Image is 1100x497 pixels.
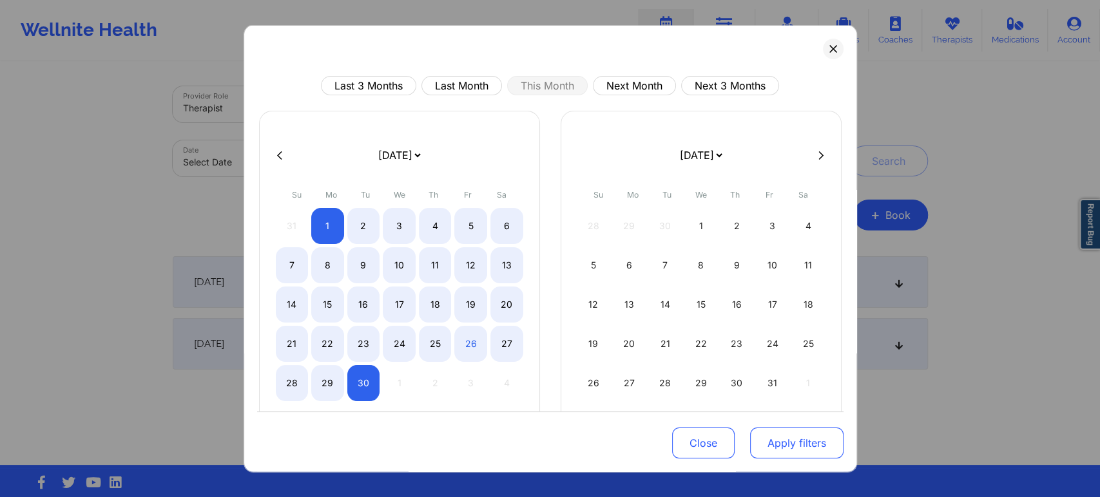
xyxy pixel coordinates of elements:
button: Next Month [593,76,676,95]
div: Thu Sep 18 2025 [419,286,452,323]
div: Fri Oct 17 2025 [756,286,789,323]
div: Thu Sep 11 2025 [419,247,452,283]
div: Tue Sep 09 2025 [347,247,380,283]
div: Sat Sep 06 2025 [490,208,523,244]
div: Thu Sep 04 2025 [419,208,452,244]
div: Mon Oct 20 2025 [613,326,646,362]
div: Sun Oct 26 2025 [577,365,610,401]
div: Sun Sep 21 2025 [276,326,309,362]
abbr: Thursday [730,190,740,200]
div: Sat Oct 25 2025 [792,326,825,362]
div: Fri Oct 03 2025 [756,208,789,244]
div: Sun Oct 12 2025 [577,286,610,323]
div: Fri Sep 05 2025 [454,208,487,244]
button: Last Month [421,76,502,95]
div: Fri Oct 31 2025 [756,365,789,401]
div: Thu Oct 02 2025 [720,208,753,244]
div: Tue Oct 14 2025 [649,286,682,323]
div: Tue Sep 16 2025 [347,286,380,323]
div: Tue Sep 23 2025 [347,326,380,362]
div: Sun Sep 28 2025 [276,365,309,401]
div: Tue Sep 02 2025 [347,208,380,244]
button: This Month [507,76,588,95]
abbr: Monday [325,190,337,200]
div: Mon Sep 29 2025 [311,365,344,401]
div: Fri Sep 26 2025 [454,326,487,362]
div: Sat Oct 18 2025 [792,286,825,323]
button: Close [672,427,735,458]
div: Tue Oct 07 2025 [649,247,682,283]
button: Last 3 Months [321,76,416,95]
abbr: Friday [766,190,773,200]
div: Mon Oct 27 2025 [613,365,646,401]
div: Mon Sep 15 2025 [311,286,344,323]
div: Wed Sep 10 2025 [383,247,416,283]
div: Sun Sep 14 2025 [276,286,309,323]
div: Wed Sep 24 2025 [383,326,416,362]
div: Sat Sep 27 2025 [490,326,523,362]
div: Thu Oct 09 2025 [720,247,753,283]
div: Sun Sep 07 2025 [276,247,309,283]
div: Wed Oct 29 2025 [684,365,717,401]
div: Wed Oct 08 2025 [684,247,717,283]
abbr: Tuesday [662,190,671,200]
div: Sat Oct 04 2025 [792,208,825,244]
abbr: Saturday [497,190,507,200]
abbr: Friday [464,190,472,200]
div: Mon Sep 22 2025 [311,326,344,362]
div: Wed Sep 03 2025 [383,208,416,244]
div: Wed Oct 22 2025 [684,326,717,362]
button: Next 3 Months [681,76,779,95]
abbr: Monday [627,190,639,200]
abbr: Sunday [593,190,603,200]
div: Sun Oct 19 2025 [577,326,610,362]
abbr: Saturday [798,190,808,200]
div: Mon Sep 08 2025 [311,247,344,283]
div: Sat Sep 20 2025 [490,286,523,323]
div: Thu Oct 30 2025 [720,365,753,401]
div: Fri Sep 19 2025 [454,286,487,323]
div: Fri Oct 10 2025 [756,247,789,283]
button: Apply filters [750,427,844,458]
abbr: Tuesday [361,190,370,200]
div: Sat Sep 13 2025 [490,247,523,283]
div: Mon Sep 01 2025 [311,208,344,244]
div: Tue Oct 21 2025 [649,326,682,362]
abbr: Wednesday [394,190,405,200]
abbr: Thursday [429,190,438,200]
div: Fri Sep 12 2025 [454,247,487,283]
div: Thu Oct 23 2025 [720,326,753,362]
div: Thu Oct 16 2025 [720,286,753,323]
div: Sat Oct 11 2025 [792,247,825,283]
div: Sun Oct 05 2025 [577,247,610,283]
div: Wed Sep 17 2025 [383,286,416,323]
abbr: Sunday [292,190,302,200]
div: Fri Oct 24 2025 [756,326,789,362]
div: Thu Sep 25 2025 [419,326,452,362]
div: Wed Oct 01 2025 [684,208,717,244]
div: Tue Sep 30 2025 [347,365,380,401]
div: Wed Oct 15 2025 [684,286,717,323]
div: Mon Oct 06 2025 [613,247,646,283]
div: Mon Oct 13 2025 [613,286,646,323]
abbr: Wednesday [695,190,707,200]
div: Tue Oct 28 2025 [649,365,682,401]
